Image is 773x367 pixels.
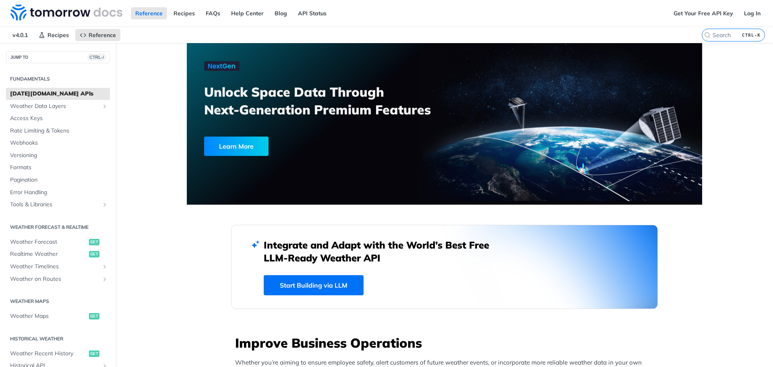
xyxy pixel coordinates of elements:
a: Help Center [227,7,268,19]
span: [DATE][DOMAIN_NAME] APIs [10,90,108,98]
a: FAQs [201,7,225,19]
a: Tools & LibrariesShow subpages for Tools & Libraries [6,199,110,211]
span: Weather Timelines [10,263,99,271]
a: Weather on RoutesShow subpages for Weather on Routes [6,273,110,285]
h2: Weather Forecast & realtime [6,224,110,231]
span: Weather Forecast [10,238,87,246]
h2: Fundamentals [6,75,110,83]
a: Log In [740,7,765,19]
a: Webhooks [6,137,110,149]
span: get [89,350,99,357]
span: Error Handling [10,189,108,197]
span: Webhooks [10,139,108,147]
div: Learn More [204,137,269,156]
a: Weather Data LayersShow subpages for Weather Data Layers [6,100,110,112]
button: JUMP TOCTRL-/ [6,51,110,63]
a: Weather Forecastget [6,236,110,248]
img: NextGen [204,61,240,71]
a: Blog [270,7,291,19]
span: Weather on Routes [10,275,99,283]
span: Access Keys [10,114,108,122]
span: Weather Recent History [10,350,87,358]
a: Realtime Weatherget [6,248,110,260]
a: Access Keys [6,112,110,124]
a: Reference [131,7,167,19]
a: Weather Recent Historyget [6,348,110,360]
a: Get Your Free API Key [669,7,738,19]
span: Reference [89,31,116,39]
span: get [89,313,99,319]
a: Weather TimelinesShow subpages for Weather Timelines [6,261,110,273]
a: Reference [75,29,120,41]
button: Show subpages for Weather Data Layers [101,103,108,110]
a: Learn More [204,137,403,156]
button: Show subpages for Weather on Routes [101,276,108,282]
a: Start Building via LLM [264,275,364,295]
a: Rate Limiting & Tokens [6,125,110,137]
a: Error Handling [6,187,110,199]
span: Pagination [10,176,108,184]
h2: Weather Maps [6,298,110,305]
span: Realtime Weather [10,250,87,258]
span: v4.0.1 [8,29,32,41]
svg: Search [704,32,711,38]
a: Pagination [6,174,110,186]
span: Tools & Libraries [10,201,99,209]
button: Show subpages for Tools & Libraries [101,201,108,208]
span: Formats [10,164,108,172]
kbd: CTRL-K [740,31,763,39]
h3: Improve Business Operations [235,334,658,352]
a: Recipes [34,29,73,41]
span: Versioning [10,151,108,160]
a: API Status [293,7,331,19]
span: Recipes [48,31,69,39]
span: Rate Limiting & Tokens [10,127,108,135]
h2: Integrate and Adapt with the World’s Best Free LLM-Ready Weather API [264,238,501,264]
h3: Unlock Space Data Through Next-Generation Premium Features [204,83,453,118]
a: Formats [6,162,110,174]
a: [DATE][DOMAIN_NAME] APIs [6,88,110,100]
a: Versioning [6,149,110,162]
span: Weather Maps [10,312,87,320]
a: Recipes [169,7,199,19]
span: get [89,251,99,257]
img: Tomorrow.io Weather API Docs [10,4,122,21]
span: get [89,239,99,245]
a: Weather Mapsget [6,310,110,322]
button: Show subpages for Weather Timelines [101,263,108,270]
span: Weather Data Layers [10,102,99,110]
h2: Historical Weather [6,335,110,342]
span: CTRL-/ [88,54,105,60]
